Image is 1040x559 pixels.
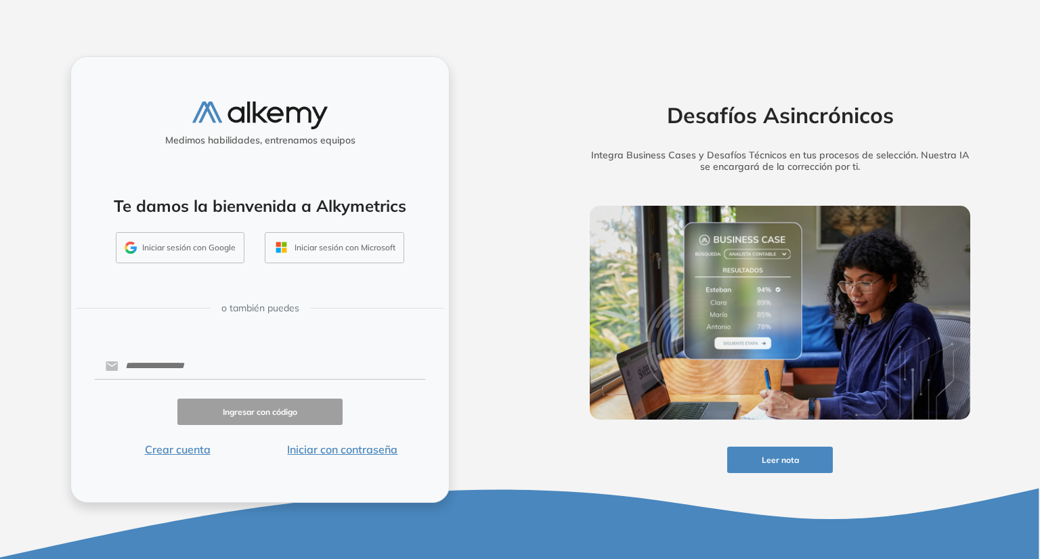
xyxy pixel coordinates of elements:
span: o también puedes [221,301,299,315]
button: Iniciar sesión con Google [116,232,244,263]
button: Crear cuenta [95,441,260,457]
img: GMAIL_ICON [125,242,137,254]
button: Iniciar sesión con Microsoft [265,232,404,263]
h5: Medimos habilidades, entrenamos equipos [77,135,443,146]
img: img-more-info [590,206,970,420]
button: Iniciar con contraseña [260,441,425,457]
button: Ingresar con código [177,399,343,425]
button: Leer nota [727,447,833,473]
img: logo-alkemy [192,102,328,129]
h2: Desafíos Asincrónicos [569,102,991,128]
img: OUTLOOK_ICON [274,240,289,255]
h5: Integra Business Cases y Desafíos Técnicos en tus procesos de selección. Nuestra IA se encargará ... [569,150,991,173]
h4: Te damos la bienvenida a Alkymetrics [89,196,431,216]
